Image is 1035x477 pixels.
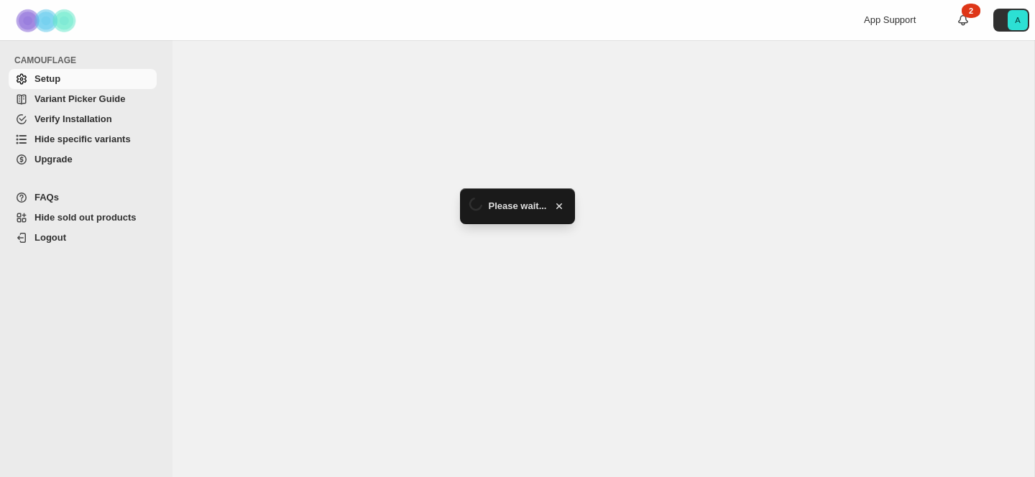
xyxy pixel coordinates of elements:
span: App Support [864,14,916,25]
a: 2 [956,13,970,27]
span: Please wait... [489,199,547,213]
a: Hide sold out products [9,208,157,228]
a: Verify Installation [9,109,157,129]
a: Variant Picker Guide [9,89,157,109]
a: Setup [9,69,157,89]
a: Hide specific variants [9,129,157,149]
span: Variant Picker Guide [34,93,125,104]
a: Logout [9,228,157,248]
span: Hide sold out products [34,212,137,223]
span: Setup [34,73,60,84]
span: Logout [34,232,66,243]
span: Upgrade [34,154,73,165]
span: FAQs [34,192,59,203]
span: Verify Installation [34,114,112,124]
span: CAMOUFLAGE [14,55,162,66]
div: 2 [962,4,980,18]
button: Avatar with initials A [993,9,1029,32]
img: Camouflage [11,1,83,40]
span: Avatar with initials A [1008,10,1028,30]
a: FAQs [9,187,157,208]
span: Hide specific variants [34,134,131,144]
a: Upgrade [9,149,157,170]
text: A [1015,16,1021,24]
